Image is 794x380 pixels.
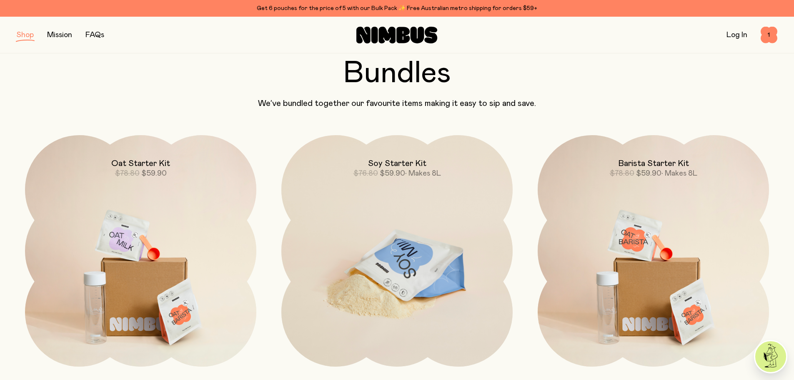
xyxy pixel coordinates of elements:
h2: Bundles [17,58,777,88]
span: • Makes 8L [661,170,697,177]
a: Oat Starter Kit$78.80$59.90 [25,135,256,367]
h2: Soy Starter Kit [368,159,426,169]
h2: Barista Starter Kit [618,159,689,169]
span: • Makes 8L [405,170,441,177]
span: $59.90 [380,170,405,177]
img: agent [755,341,786,372]
span: $78.80 [115,170,140,177]
a: FAQs [85,31,104,39]
button: 1 [761,27,777,43]
a: Mission [47,31,72,39]
a: Soy Starter Kit$76.80$59.90• Makes 8L [281,135,513,367]
h2: Oat Starter Kit [111,159,170,169]
span: $76.80 [353,170,378,177]
span: $59.90 [636,170,661,177]
span: $78.80 [610,170,634,177]
p: We’ve bundled together our favourite items making it easy to sip and save. [17,98,777,108]
a: Log In [726,31,747,39]
span: $59.90 [141,170,167,177]
div: Get 6 pouches for the price of 5 with our Bulk Pack ✨ Free Australian metro shipping for orders $59+ [17,3,777,13]
a: Barista Starter Kit$78.80$59.90• Makes 8L [538,135,769,367]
